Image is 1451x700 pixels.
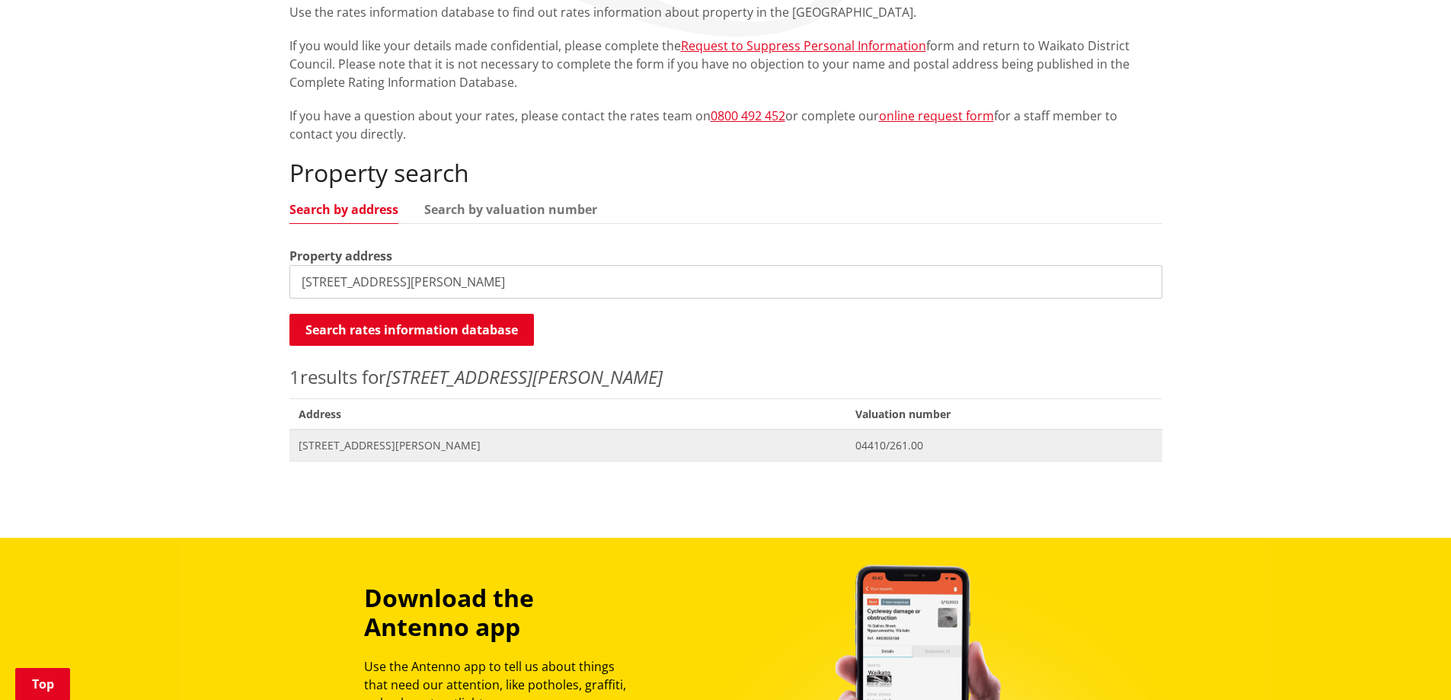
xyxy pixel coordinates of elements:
[289,158,1162,187] h2: Property search
[681,37,926,54] a: Request to Suppress Personal Information
[289,265,1162,299] input: e.g. Duke Street NGARUAWAHIA
[879,107,994,124] a: online request form
[386,364,663,389] em: [STREET_ADDRESS][PERSON_NAME]
[424,203,597,216] a: Search by valuation number
[289,398,847,430] span: Address
[289,37,1162,91] p: If you would like your details made confidential, please complete the form and return to Waikato ...
[855,438,1152,453] span: 04410/261.00
[289,203,398,216] a: Search by address
[364,583,640,642] h3: Download the Antenno app
[289,363,1162,391] p: results for
[15,668,70,700] a: Top
[289,364,300,389] span: 1
[289,314,534,346] button: Search rates information database
[1381,636,1436,691] iframe: Messenger Launcher
[289,3,1162,21] p: Use the rates information database to find out rates information about property in the [GEOGRAPHI...
[289,107,1162,143] p: If you have a question about your rates, please contact the rates team on or complete our for a s...
[299,438,838,453] span: [STREET_ADDRESS][PERSON_NAME]
[289,247,392,265] label: Property address
[846,398,1162,430] span: Valuation number
[711,107,785,124] a: 0800 492 452
[289,430,1162,461] a: [STREET_ADDRESS][PERSON_NAME] 04410/261.00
